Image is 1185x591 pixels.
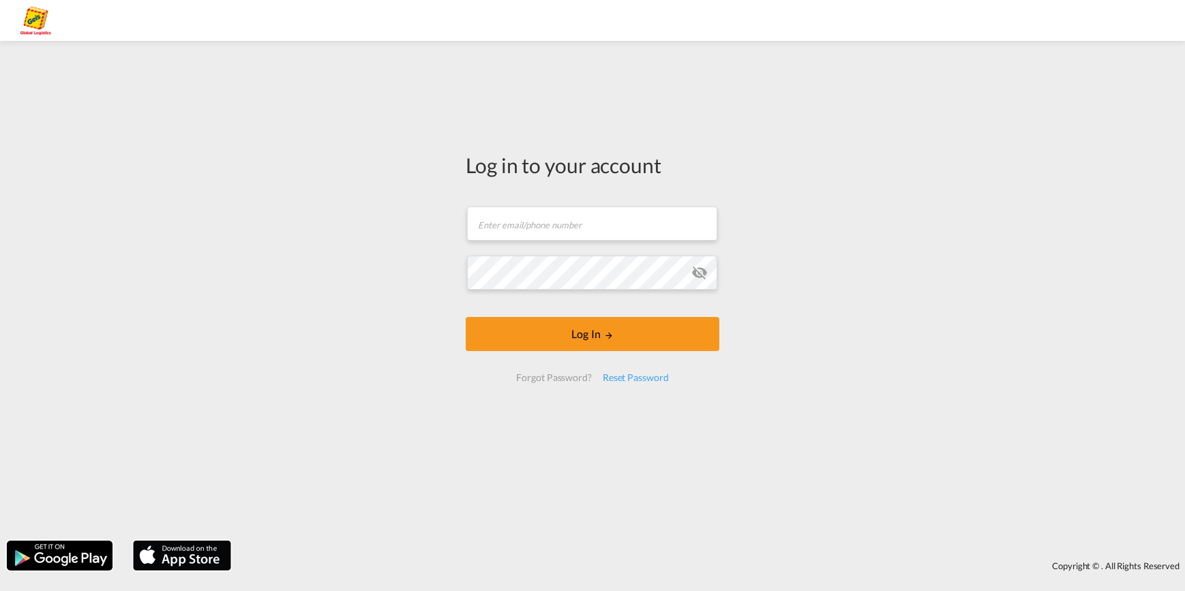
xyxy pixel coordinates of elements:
div: Forgot Password? [511,365,597,390]
md-icon: icon-eye-off [691,264,708,281]
img: a2a4a140666c11eeab5485e577415959.png [20,5,51,36]
input: Enter email/phone number [467,207,717,241]
img: apple.png [132,539,232,572]
div: Copyright © . All Rights Reserved [238,554,1185,577]
div: Log in to your account [466,151,719,179]
div: Reset Password [597,365,674,390]
img: google.png [5,539,114,572]
button: LOGIN [466,317,719,351]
